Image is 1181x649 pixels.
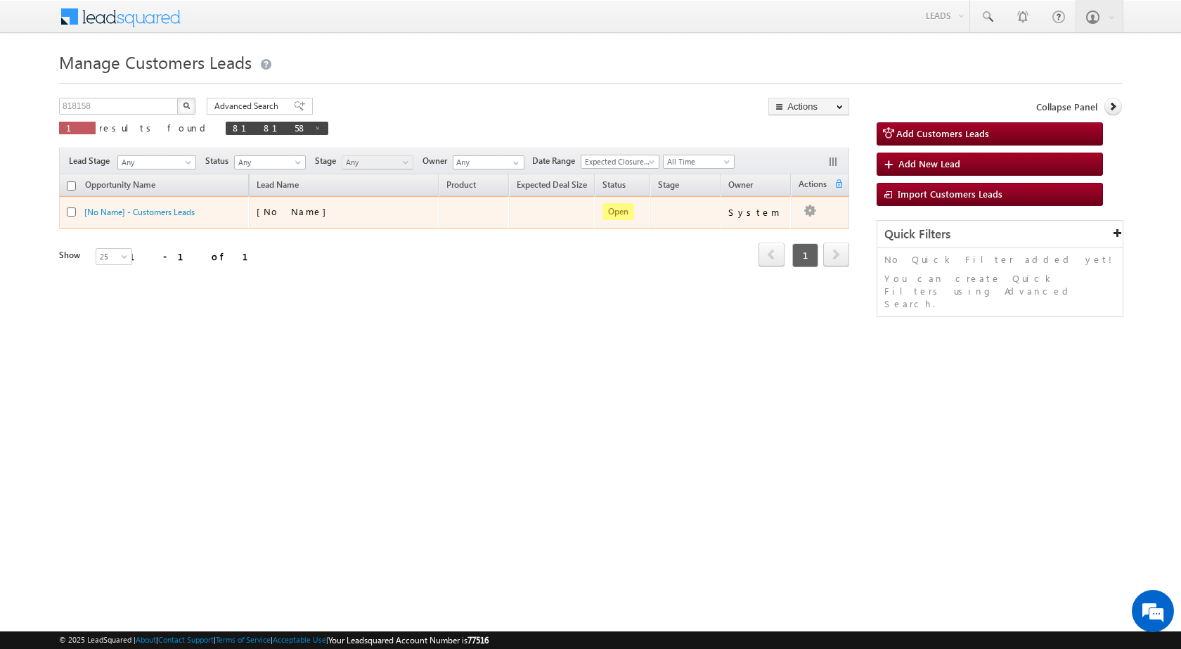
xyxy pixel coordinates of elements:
[59,634,489,647] span: © 2025 LeadSquared | | | | |
[581,155,654,168] span: Expected Closure Date
[651,177,686,195] a: Stage
[273,635,326,644] a: Acceptable Use
[663,155,735,169] a: All Time
[1036,101,1097,113] span: Collapse Panel
[136,635,156,644] a: About
[728,206,785,219] div: System
[759,243,785,266] span: prev
[728,179,753,190] span: Owner
[595,177,633,195] a: Status
[214,100,283,113] span: Advanced Search
[792,176,834,195] span: Actions
[250,177,306,195] span: Lead Name
[884,253,1116,266] p: No Quick Filter added yet!
[510,177,594,195] a: Expected Deal Size
[658,179,679,190] span: Stage
[69,155,115,167] span: Lead Stage
[216,635,271,644] a: Terms of Service
[581,155,659,169] a: Expected Closure Date
[96,248,132,265] a: 25
[792,243,818,267] span: 1
[453,155,524,169] input: Type to Search
[532,155,581,167] span: Date Range
[84,207,195,217] a: [No Name] - Customers Leads
[117,155,196,169] a: Any
[517,179,587,190] span: Expected Deal Size
[898,188,1002,200] span: Import Customers Leads
[664,155,730,168] span: All Time
[602,203,634,220] span: Open
[129,248,265,264] div: 1 - 1 of 1
[422,155,453,167] span: Owner
[96,250,134,263] span: 25
[823,243,849,266] span: next
[446,179,476,190] span: Product
[59,51,252,73] span: Manage Customers Leads
[85,179,155,190] span: Opportunity Name
[896,127,989,139] span: Add Customers Leads
[328,635,489,645] span: Your Leadsquared Account Number is
[59,249,84,262] div: Show
[823,244,849,266] a: next
[235,156,302,169] span: Any
[99,122,211,134] span: results found
[898,158,960,169] span: Add New Lead
[67,181,76,191] input: Check all records
[342,156,409,169] span: Any
[205,155,234,167] span: Status
[315,155,342,167] span: Stage
[233,122,307,134] span: 818158
[768,98,849,115] button: Actions
[66,122,89,134] span: 1
[118,156,191,169] span: Any
[505,156,523,170] a: Show All Items
[183,102,190,109] img: Search
[234,155,306,169] a: Any
[158,635,214,644] a: Contact Support
[257,205,333,217] span: [No Name]
[877,221,1123,248] div: Quick Filters
[78,177,162,195] a: Opportunity Name
[884,272,1116,310] p: You can create Quick Filters using Advanced Search.
[342,155,413,169] a: Any
[759,244,785,266] a: prev
[467,635,489,645] span: 77516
